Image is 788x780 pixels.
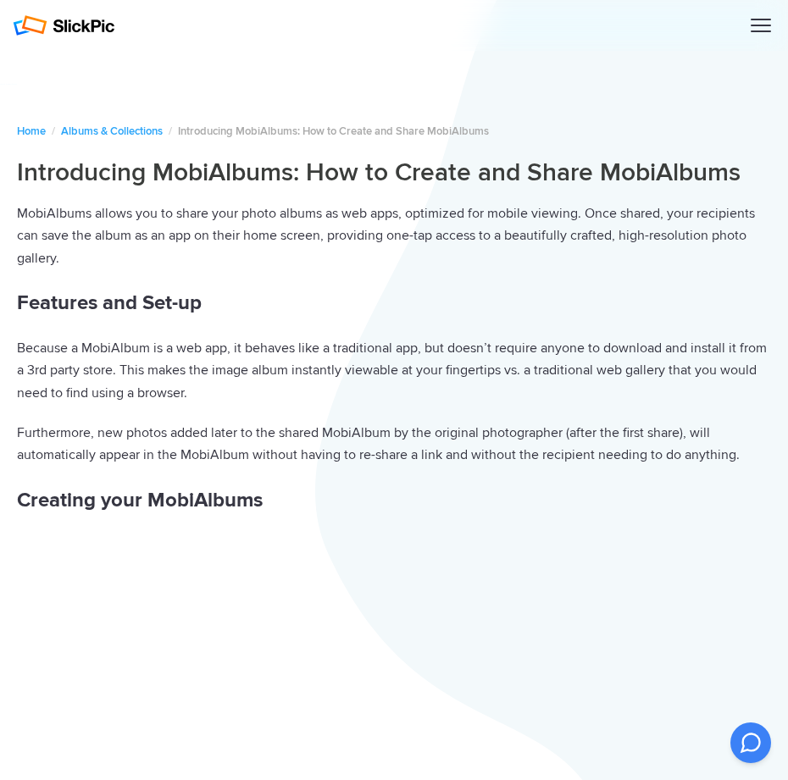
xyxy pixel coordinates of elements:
[17,484,771,517] h2: Creating your MobiAlbums
[17,157,771,189] h1: Introducing MobiAlbums: How to Create and Share MobiAlbums
[169,124,172,138] span: /
[17,340,767,401] span: Because a MobiAlbum is a web app, it behaves like a traditional app, but doesn’t require anyone t...
[736,446,740,463] span: .
[52,124,55,138] span: /
[178,124,489,138] span: Introducing MobiAlbums: How to Create and Share MobiAlbums
[17,202,771,270] p: MobiAlbums allows you to share your photo albums as web apps, optimized for mobile viewing. Once ...
[17,124,46,138] a: Home
[17,424,736,464] span: Furthermore, new photos added later to the shared MobiAlbum by the original photographer (after t...
[17,286,771,320] h2: Features and Set-up
[61,124,163,138] a: Albums & Collections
